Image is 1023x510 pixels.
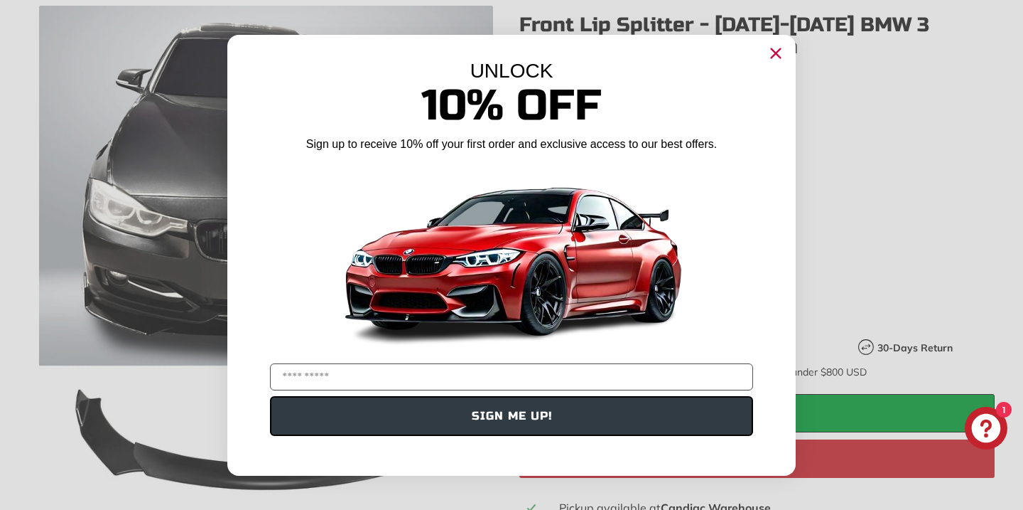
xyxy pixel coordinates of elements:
[421,80,602,132] span: 10% Off
[764,42,787,65] button: Close dialog
[334,158,689,358] img: Banner showing BMW 4 Series Body kit
[270,396,753,436] button: SIGN ME UP!
[470,60,553,82] span: UNLOCK
[306,138,717,150] span: Sign up to receive 10% off your first order and exclusive access to our best offers.
[270,363,753,391] input: YOUR EMAIL
[960,407,1012,453] inbox-online-store-chat: Shopify online store chat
